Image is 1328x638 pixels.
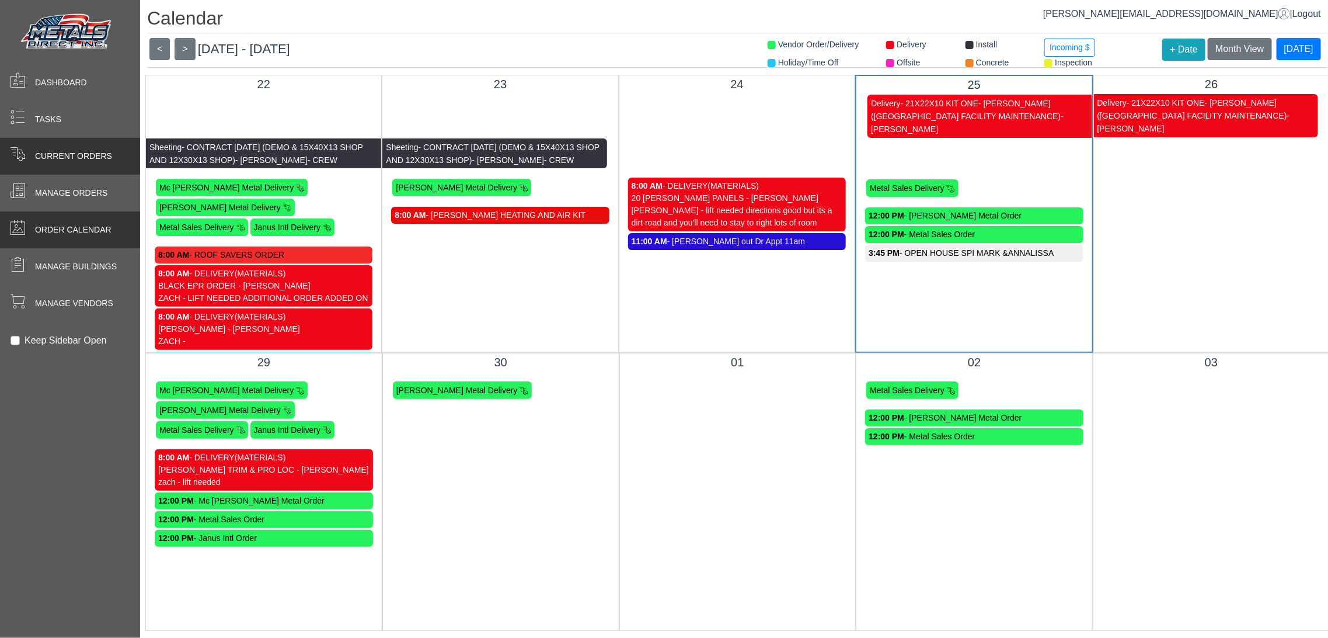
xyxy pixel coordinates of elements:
strong: 8:00 AM [158,250,189,259]
button: Month View [1208,38,1271,60]
div: 01 [629,353,847,371]
strong: 8:00 AM [158,453,189,462]
span: Inspection [1055,58,1092,67]
div: - [PERSON_NAME] Metal Order [869,210,1079,222]
span: Tasks [35,113,61,126]
span: Manage Buildings [35,261,117,273]
span: [PERSON_NAME] Metal Delivery [396,386,518,395]
div: - Metal Sales Order [869,431,1080,443]
div: 23 [391,75,609,93]
div: | [1043,7,1321,21]
div: - Mc [PERSON_NAME] Metal Order [158,495,370,507]
span: Metal Sales Delivery [870,386,944,395]
div: 20 [PERSON_NAME] PANELS - [PERSON_NAME] [632,192,842,204]
div: 30 [392,353,610,371]
div: 02 [865,353,1083,371]
div: - ROOF SAVERS ORDER [158,249,369,261]
strong: 12:00 PM [158,515,194,524]
strong: 11:00 AM [632,237,667,246]
span: Sheeting [149,143,182,152]
span: Metal Sales Delivery [870,183,944,193]
span: Sheeting [386,143,418,152]
span: Month View [1215,44,1264,54]
span: - CREW [544,155,574,164]
span: [DATE] - [DATE] [198,42,290,57]
div: - Janus Intl Order [158,532,370,545]
span: - [PERSON_NAME] [1097,111,1290,133]
div: [PERSON_NAME] - [PERSON_NAME] [158,323,369,335]
span: Concrete [976,58,1009,67]
strong: 12:00 PM [158,496,194,505]
span: - CREW [308,155,337,164]
div: ZACH - [158,335,369,348]
span: Holiday/Time Off [778,58,838,67]
span: - [PERSON_NAME] ([GEOGRAPHIC_DATA] FACILITY MAINTENANCE) [1097,98,1287,120]
h1: Calendar [147,7,1328,33]
div: - Metal Sales Order [869,228,1079,241]
div: 29 [155,353,373,371]
span: - [PERSON_NAME] [235,155,308,164]
span: Order Calendar [35,224,111,236]
div: - [PERSON_NAME] out Dr Appt 11am [632,235,842,248]
span: (MATERIALS) [708,181,759,190]
span: - [PERSON_NAME] [472,155,544,164]
div: - DELIVERY [158,311,369,323]
a: [PERSON_NAME][EMAIL_ADDRESS][DOMAIN_NAME] [1043,9,1290,19]
span: (MATERIALS) [235,453,286,462]
button: > [175,38,195,60]
span: [PERSON_NAME] Metal Delivery [159,203,281,212]
span: Delivery [871,99,901,108]
strong: 12:00 PM [869,211,904,220]
div: - DELIVERY [158,268,369,280]
strong: 8:00 AM [158,269,189,278]
span: Current Orders [35,150,112,162]
div: - [PERSON_NAME] HEATING AND AIR KIT [395,209,605,221]
div: - DELIVERY [158,452,370,464]
button: < [149,38,170,60]
span: - CONTRACT [DATE] (DEMO & 15X40X13 SHOP AND 12X30X13 SHOP) [149,143,363,165]
div: 03 [1102,353,1320,371]
button: Incoming $ [1044,39,1095,57]
span: [PERSON_NAME] Metal Delivery [159,405,281,415]
span: - CONTRACT [DATE] (DEMO & 15X40X13 SHOP AND 12X30X13 SHOP) [386,143,599,165]
span: Logout [1292,9,1321,19]
span: Manage Vendors [35,297,113,310]
span: Delivery [1097,98,1127,108]
div: - DELIVERY [632,180,842,192]
div: - Metal Sales Order [158,514,370,526]
strong: 12:00 PM [158,533,194,543]
strong: 3:45 PM [869,248,900,258]
strong: 12:00 PM [869,230,904,239]
span: (MATERIALS) [235,269,286,278]
span: Mc [PERSON_NAME] Metal Delivery [159,386,294,395]
strong: 8:00 AM [632,181,663,190]
span: [PERSON_NAME] Metal Delivery [396,183,517,192]
div: 26 [1103,75,1320,93]
span: Delivery [897,40,926,49]
span: Metal Sales Delivery [159,223,234,232]
span: Vendor Order/Delivery [778,40,859,49]
div: BLACK EPR ORDER - [PERSON_NAME] [158,280,369,292]
span: - [PERSON_NAME] ([GEOGRAPHIC_DATA] FACILITY MAINTENANCE) [871,99,1061,121]
div: 22 [155,75,372,93]
div: ZACH - LIFT NEEDED ADDITIONAL ORDER ADDED ON [158,292,369,304]
div: - [PERSON_NAME] Metal Order [869,412,1080,424]
span: Metal Sales Delivery [159,425,234,435]
div: 25 [865,76,1083,93]
span: Dashboard [35,77,87,89]
span: Mc [PERSON_NAME] Metal Delivery [159,183,294,192]
strong: 8:00 AM [158,312,189,321]
span: (MATERIALS) [235,312,286,321]
span: Install [976,40,998,49]
div: - OPEN HOUSE SPI MARK &ANNALISSA [869,247,1079,259]
div: 24 [628,75,846,93]
div: [PERSON_NAME] - lift needed directions good but its a dirt road and you'll need to stay to right ... [632,204,842,229]
strong: 8:00 AM [395,210,426,220]
span: Janus Intl Delivery [254,425,320,435]
img: Metals Direct Inc Logo [18,11,117,54]
span: Offsite [897,58,920,67]
span: - [PERSON_NAME] [871,112,1064,134]
div: zach - lift needed [158,476,370,488]
button: + Date [1162,39,1205,61]
div: [PERSON_NAME] TRIM & PRO LOC - [PERSON_NAME] [158,464,370,476]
